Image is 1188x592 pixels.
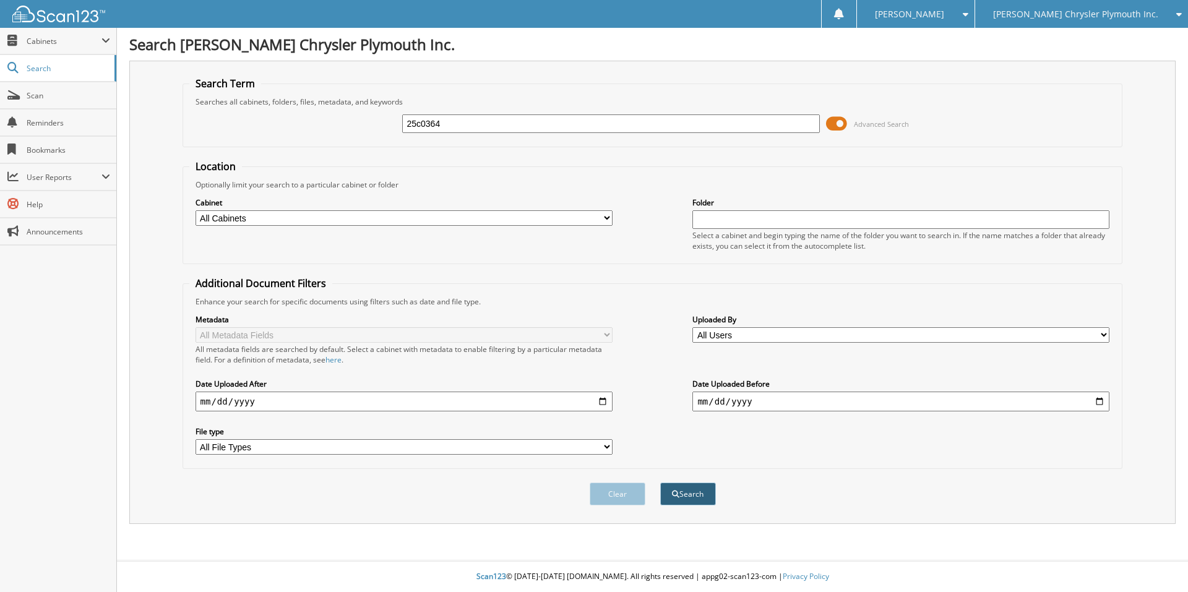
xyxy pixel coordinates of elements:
label: Folder [692,197,1109,208]
div: Searches all cabinets, folders, files, metadata, and keywords [189,97,1116,107]
span: Announcements [27,226,110,237]
span: [PERSON_NAME] Chrysler Plymouth Inc. [993,11,1158,18]
span: [PERSON_NAME] [875,11,944,18]
label: Date Uploaded After [196,379,613,389]
label: Cabinet [196,197,613,208]
div: Optionally limit your search to a particular cabinet or folder [189,179,1116,190]
label: Date Uploaded Before [692,379,1109,389]
label: Metadata [196,314,613,325]
span: Scan123 [476,571,506,581]
button: Search [660,483,716,505]
span: Advanced Search [854,119,909,129]
span: Help [27,199,110,210]
label: Uploaded By [692,314,1109,325]
a: here [325,354,342,365]
span: Search [27,63,108,74]
button: Clear [590,483,645,505]
span: User Reports [27,172,101,182]
span: Cabinets [27,36,101,46]
input: end [692,392,1109,411]
div: Enhance your search for specific documents using filters such as date and file type. [189,296,1116,307]
span: Bookmarks [27,145,110,155]
img: scan123-logo-white.svg [12,6,105,22]
a: Privacy Policy [783,571,829,581]
span: Scan [27,90,110,101]
legend: Search Term [189,77,261,90]
legend: Location [189,160,242,173]
h1: Search [PERSON_NAME] Chrysler Plymouth Inc. [129,34,1176,54]
input: start [196,392,613,411]
legend: Additional Document Filters [189,277,332,290]
div: Select a cabinet and begin typing the name of the folder you want to search in. If the name match... [692,230,1109,251]
iframe: Chat Widget [1126,533,1188,592]
span: Reminders [27,118,110,128]
div: All metadata fields are searched by default. Select a cabinet with metadata to enable filtering b... [196,344,613,365]
div: © [DATE]-[DATE] [DOMAIN_NAME]. All rights reserved | appg02-scan123-com | [117,562,1188,592]
label: File type [196,426,613,437]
